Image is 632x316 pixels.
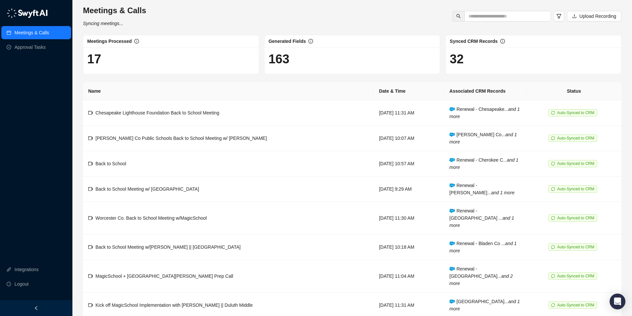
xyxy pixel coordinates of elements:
[449,299,520,311] span: [GEOGRAPHIC_DATA]...
[14,26,49,39] a: Meetings & Calls
[374,126,444,151] td: [DATE] 10:07 AM
[14,41,46,54] a: Approval Tasks
[449,107,520,119] span: Renewal - Chesapeake...
[374,100,444,126] td: [DATE] 11:31 AM
[449,241,516,253] i: and 1 more
[88,303,93,307] span: video-camera
[557,187,594,191] span: Auto-Synced to CRM
[7,282,11,286] span: logout
[95,186,199,192] span: Back to School Meeting w/ [GEOGRAPHIC_DATA]
[374,235,444,260] td: [DATE] 10:18 AM
[610,294,625,309] div: Open Intercom Messenger
[449,132,517,144] i: and 1 more
[444,82,526,100] th: Associated CRM Records
[456,14,461,18] span: search
[449,157,518,170] i: and 1 more
[87,51,255,67] h1: 17
[557,111,594,115] span: Auto-Synced to CRM
[374,202,444,235] td: [DATE] 11:30 AM
[449,266,513,286] span: Renewal - [GEOGRAPHIC_DATA]...
[269,39,306,44] span: Generated Fields
[526,82,621,100] th: Status
[95,215,207,221] span: Worcester Co. Back to School Meeting w/MagicSchool
[449,132,517,144] span: [PERSON_NAME] Co...
[95,244,241,250] span: Back to School Meeting w/[PERSON_NAME] || [GEOGRAPHIC_DATA]
[551,162,555,166] span: sync
[88,111,93,115] span: video-camera
[551,245,555,249] span: sync
[557,303,594,307] span: Auto-Synced to CRM
[551,274,555,278] span: sync
[557,245,594,249] span: Auto-Synced to CRM
[88,274,93,278] span: video-camera
[449,215,514,228] i: and 1 more
[14,263,39,276] a: Integrations
[7,8,48,18] img: logo-05li4sbe.png
[449,241,516,253] span: Renewal - Bladen Co ...
[449,273,513,286] i: and 2 more
[557,161,594,166] span: Auto-Synced to CRM
[556,14,562,19] span: filter
[83,5,146,16] h3: Meetings & Calls
[88,216,93,220] span: video-camera
[95,161,126,166] span: Back to School
[557,216,594,220] span: Auto-Synced to CRM
[95,110,219,115] span: Chesapeake Lighthouse Foundation Back to School Meeting
[134,39,139,44] span: info-circle
[87,39,132,44] span: Meetings Processed
[449,107,520,119] i: and 1 more
[269,51,436,67] h1: 163
[551,187,555,191] span: sync
[449,299,520,311] i: and 1 more
[557,274,594,278] span: Auto-Synced to CRM
[88,161,93,166] span: video-camera
[374,151,444,176] td: [DATE] 10:57 AM
[95,302,253,308] span: Kick off MagicSchool Implementation with [PERSON_NAME] || Duluth Middle
[450,51,617,67] h1: 32
[83,21,123,26] i: Syncing meetings...
[374,82,444,100] th: Date & Time
[557,136,594,141] span: Auto-Synced to CRM
[449,208,514,228] span: Renewal - [GEOGRAPHIC_DATA] ...
[88,245,93,249] span: video-camera
[551,136,555,140] span: sync
[491,190,514,195] i: and 1 more
[14,277,29,291] span: Logout
[88,187,93,191] span: video-camera
[579,13,616,20] span: Upload Recording
[374,260,444,293] td: [DATE] 11:04 AM
[374,176,444,202] td: [DATE] 9:29 AM
[95,273,233,279] span: MagicSchool + [GEOGRAPHIC_DATA][PERSON_NAME] Prep Call
[450,39,497,44] span: Synced CRM Records
[551,303,555,307] span: sync
[551,216,555,220] span: sync
[572,14,577,18] span: upload
[88,136,93,141] span: video-camera
[308,39,313,44] span: info-circle
[83,82,374,100] th: Name
[34,306,39,310] span: left
[567,11,621,21] button: Upload Recording
[449,157,518,170] span: Renewal - Cherokee C...
[500,39,505,44] span: info-circle
[449,183,514,195] span: Renewal - [PERSON_NAME]...
[551,111,555,115] span: sync
[95,136,267,141] span: [PERSON_NAME] Co Public Schools Back to School Meeting w/ [PERSON_NAME]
